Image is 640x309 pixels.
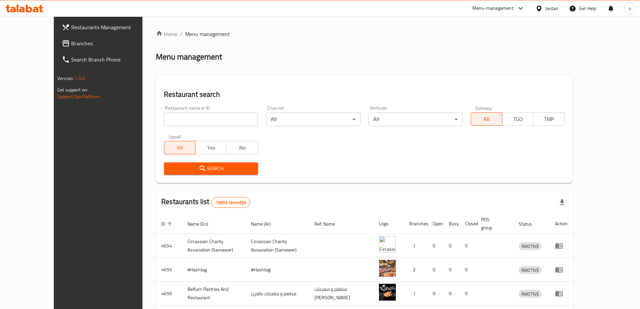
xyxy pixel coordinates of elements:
td: 0 [443,258,460,282]
td: 1 [404,234,427,258]
div: All [266,113,360,126]
td: 0 [427,258,443,282]
span: Ref. Name [314,220,344,228]
td: #Hashtag [246,258,309,282]
td: 4655 [156,258,182,282]
label: Delivery [475,106,492,110]
button: All [471,112,502,126]
span: 15653 record(s) [212,199,250,206]
div: Menu-management [472,4,514,12]
td: Belfurn Pastries And Restaurant [182,282,246,306]
span: Search [169,164,253,173]
th: Open [427,214,443,234]
td: 0 [443,234,460,258]
a: Home [156,30,177,38]
span: ID [161,220,174,228]
a: Support.OpsPlatform [57,92,100,101]
span: Menu management [185,30,230,38]
td: 0 [427,234,443,258]
input: Search for restaurant name or ID.. [164,113,258,126]
td: 0 [443,282,460,306]
span: TGO [505,114,531,124]
span: POS group [481,216,505,232]
a: Branches [56,35,161,51]
span: Name (Ar) [251,220,280,228]
span: TMP [536,114,562,124]
td: 0 [460,234,476,258]
span: All [167,143,193,153]
label: Upsell [169,134,181,139]
span: Restaurants Management [71,23,155,31]
td: مطعم و معجنات بالفرن [246,282,309,306]
button: All [164,141,196,154]
td: #Hashtag [182,258,246,282]
td: مطعم و معجنات [PERSON_NAME] [309,282,374,306]
span: 1.0.0 [75,74,85,83]
button: Search [164,162,258,175]
span: Version: [57,74,74,83]
div: INACTIVE [519,290,542,298]
td: 0 [427,282,443,306]
div: Total records count [211,197,250,208]
td: 1 [404,282,427,306]
button: TMP [533,112,565,126]
button: TGO [502,112,534,126]
span: Status [519,220,541,228]
span: Get support on: [57,85,88,94]
div: Menu [555,266,567,274]
th: Closed [460,214,476,234]
img: Belfurn Pastries And Restaurant [379,284,396,301]
span: INACTIVE [519,266,542,274]
span: a [629,5,631,12]
th: Logo [374,214,404,234]
td: 4656 [156,282,182,306]
span: INACTIVE [519,242,542,250]
span: Search Branch Phone [71,55,155,64]
nav: breadcrumb [156,30,573,38]
img: ​Circassian ​Charity ​Association​ (Samawer) [379,236,396,253]
td: 0 [460,258,476,282]
span: Branches [71,39,155,47]
a: Restaurants Management [56,19,161,35]
th: Branches [404,214,427,234]
img: #Hashtag [379,260,396,277]
div: All [369,113,463,126]
span: Name (En) [187,220,217,228]
li: / [180,30,182,38]
th: Action [550,214,573,234]
button: Yes [195,141,227,154]
div: Export file [554,194,570,210]
h2: Restaurant search [164,89,565,100]
span: INACTIVE [519,290,542,298]
h2: Restaurants list [161,197,250,208]
td: 0 [460,282,476,306]
td: 2 [404,258,427,282]
div: Menu [555,289,567,298]
td: 4654 [156,234,182,258]
td: ​Circassian ​Charity ​Association​ (Samawer) [246,234,309,258]
div: Jordan [545,5,558,12]
span: No [229,143,255,153]
button: No [226,141,258,154]
span: All [474,114,500,124]
td: ​Circassian ​Charity ​Association​ (Samawer) [182,234,246,258]
th: Busy [443,214,460,234]
a: Search Branch Phone [56,51,161,68]
span: Yes [198,143,224,153]
div: Menu [555,242,567,250]
h2: Menu management [156,51,222,62]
